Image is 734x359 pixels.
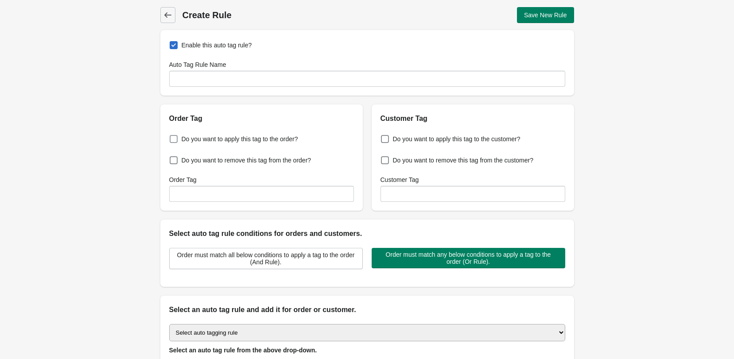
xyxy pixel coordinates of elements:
label: Order Tag [169,175,197,184]
h2: Order Tag [169,113,354,124]
label: Customer Tag [381,175,419,184]
button: Order must match all below conditions to apply a tag to the order (And Rule). [169,248,363,269]
span: Enable this auto tag rule? [182,41,252,50]
span: Order must match all below conditions to apply a tag to the order (And Rule). [177,251,355,266]
h2: Select an auto tag rule and add it for order or customer. [169,305,565,315]
span: Select an auto tag rule from the above drop-down. [169,347,317,354]
span: Do you want to remove this tag from the order? [182,156,311,165]
button: Save New Rule [517,7,574,23]
h2: Select auto tag rule conditions for orders and customers. [169,228,565,239]
label: Auto Tag Rule Name [169,60,226,69]
h2: Customer Tag [381,113,565,124]
h1: Create Rule [183,9,367,21]
button: Order must match any below conditions to apply a tag to the order (Or Rule). [372,248,565,268]
span: Do you want to remove this tag from the customer? [393,156,533,165]
span: Do you want to apply this tag to the customer? [393,135,520,143]
span: Order must match any below conditions to apply a tag to the order (Or Rule). [379,251,558,265]
span: Do you want to apply this tag to the order? [182,135,298,143]
span: Save New Rule [524,12,567,19]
